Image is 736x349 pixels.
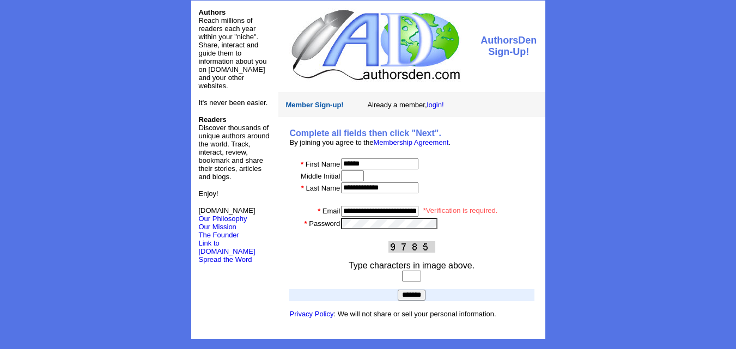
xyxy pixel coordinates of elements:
font: By joining you agree to the . [290,138,451,146]
a: Our Philosophy [199,215,247,223]
a: Membership Agreement [373,138,448,146]
font: Type characters in image above. [349,261,475,270]
font: First Name [306,160,340,168]
a: login! [427,101,444,109]
font: Spread the Word [199,255,252,264]
img: logo.jpg [289,8,461,82]
font: Password [309,219,340,228]
font: *Verification is required. [423,206,498,215]
a: Privacy Policy [290,310,334,318]
font: Last Name [306,184,340,192]
a: The Founder [199,231,239,239]
font: Middle Initial [301,172,340,180]
font: Member Sign-up! [286,101,344,109]
font: : We will not share or sell your personal information. [290,310,496,318]
a: Our Mission [199,223,236,231]
font: Authors [199,8,226,16]
font: [DOMAIN_NAME] [199,206,256,223]
font: Discover thousands of unique authors around the world. Track, interact, review, bookmark and shar... [199,115,270,181]
font: Reach millions of readers each year within your "niche". Share, interact and guide them to inform... [199,16,267,90]
font: Already a member, [367,101,443,109]
font: Enjoy! [199,189,218,198]
a: Spread the Word [199,254,252,264]
b: Complete all fields then click "Next". [290,128,441,138]
b: Readers [199,115,227,124]
a: Link to [DOMAIN_NAME] [199,239,256,255]
font: It's never been easier. [199,99,268,107]
img: This Is CAPTCHA Image [388,241,435,253]
font: AuthorsDen Sign-Up! [480,35,537,57]
font: Email [323,207,340,215]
